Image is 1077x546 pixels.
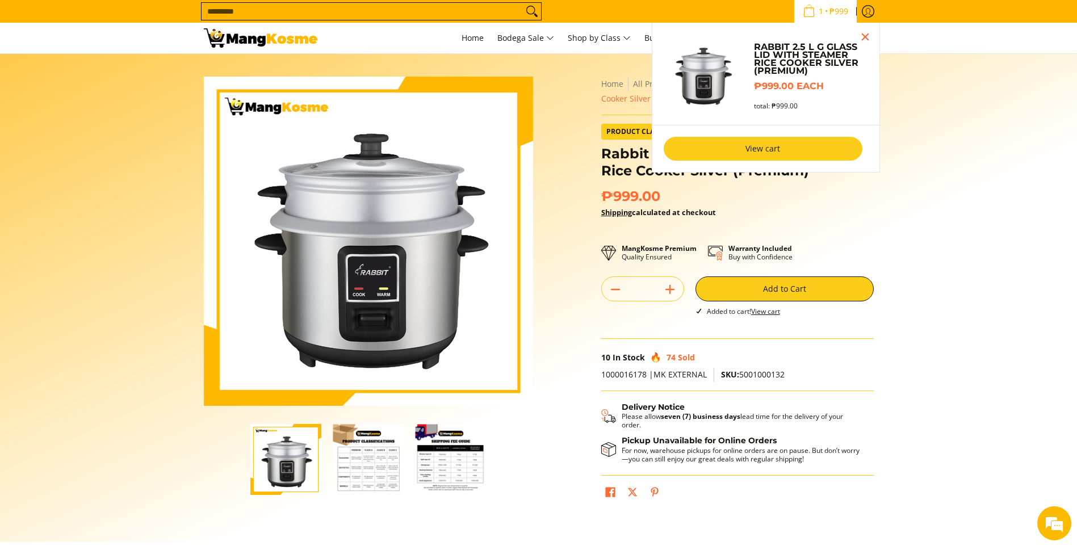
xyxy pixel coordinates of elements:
button: Subtract [602,280,629,299]
a: View cart [664,137,862,161]
img: https://mangkosme.com/products/rabbit-2-5-l-g-glass-lid-with-steamer-rice-cooker-silver-class-a [664,34,743,114]
a: Product Class Premium [601,124,735,140]
a: Rabbit 2.5 L G Glass Lid with Steamer Rice Cooker Silver (Premium) [754,43,868,75]
span: SKU: [721,369,739,380]
a: Pin on Pinterest [647,484,663,503]
img: Rabbit 2.5 L G Glass Lid with Steamer Rice Cooker Silver (Premium)-2 [333,424,404,495]
span: • [799,5,852,18]
p: For now, warehouse pickups for online orders are on pause. But don’t worry—you can still enjoy ou... [622,446,862,463]
strong: calculated at checkout [601,207,716,217]
a: Home [601,78,623,89]
span: 1 [817,7,825,15]
span: 74 [667,352,676,363]
strong: Warranty Included [728,243,792,253]
a: Share on Facebook [602,484,618,503]
div: Minimize live chat window [186,6,213,33]
button: Close pop up [857,28,874,45]
span: In Stock [613,352,645,363]
img: Rabbit 2.5 L G Glass Lid with Steamer Rice Cooker Silver l Mang Kosme [204,28,317,48]
img: Rabbit 2.5 L G Glass Lid with Steamer Rice Cooker Silver (Premium)-3 [415,424,486,495]
textarea: Type your message and hit 'Enter' [6,310,216,350]
strong: Delivery Notice [622,402,685,412]
p: Quality Ensured [622,244,697,261]
button: Shipping & Delivery [601,402,862,430]
a: Home [456,23,489,53]
span: Sold [678,352,695,363]
nav: Breadcrumbs [601,77,874,106]
img: https://mangkosme.com/products/rabbit-2-5-l-g-glass-lid-with-steamer-rice-cooker-silver-class-a [204,77,533,406]
span: We're online! [66,143,157,258]
span: ₱999.00 [601,188,660,205]
span: 1000016178 |MK EXTERNAL [601,369,707,380]
a: View cart [751,306,780,316]
span: Shop by Class [568,31,631,45]
ul: Sub Menu [652,23,880,173]
span: Added to cart! [707,306,780,316]
strong: Pickup Unavailable for Online Orders [622,435,777,446]
span: ₱999 [828,7,850,15]
nav: Main Menu [329,23,874,53]
h6: ₱999.00 each [754,81,868,92]
a: Shipping [601,207,632,217]
a: All Products [633,78,678,89]
span: Bulk Center [644,32,689,43]
span: 5001000132 [721,369,785,380]
a: Bulk Center [639,23,694,53]
img: https://mangkosme.com/products/rabbit-2-5-l-g-glass-lid-with-steamer-rice-cooker-silver-class-a [250,424,321,495]
h1: Rabbit 2.5 L G Glass Lid with Steamer Rice Cooker Silver (Premium) [601,145,874,179]
span: Rabbit 2.5 L G Glass Lid with Steamer Rice Cooker Silver (Premium) [601,78,850,104]
p: Please allow lead time for the delivery of your order. [622,412,862,429]
div: Chat with us now [59,64,191,78]
button: Add [656,280,684,299]
span: total: ₱999.00 [754,102,798,110]
span: 10 [601,352,610,363]
span: Home [462,32,484,43]
a: Bodega Sale [492,23,560,53]
a: Post on X [625,484,640,503]
strong: seven (7) business days [661,411,740,421]
button: Search [523,3,541,20]
p: Buy with Confidence [728,244,793,261]
strong: MangKosme Premium [622,243,697,253]
a: Shop by Class [562,23,636,53]
button: Add to Cart [695,276,874,301]
span: Bodega Sale [497,31,554,45]
span: Product Class [602,124,667,139]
